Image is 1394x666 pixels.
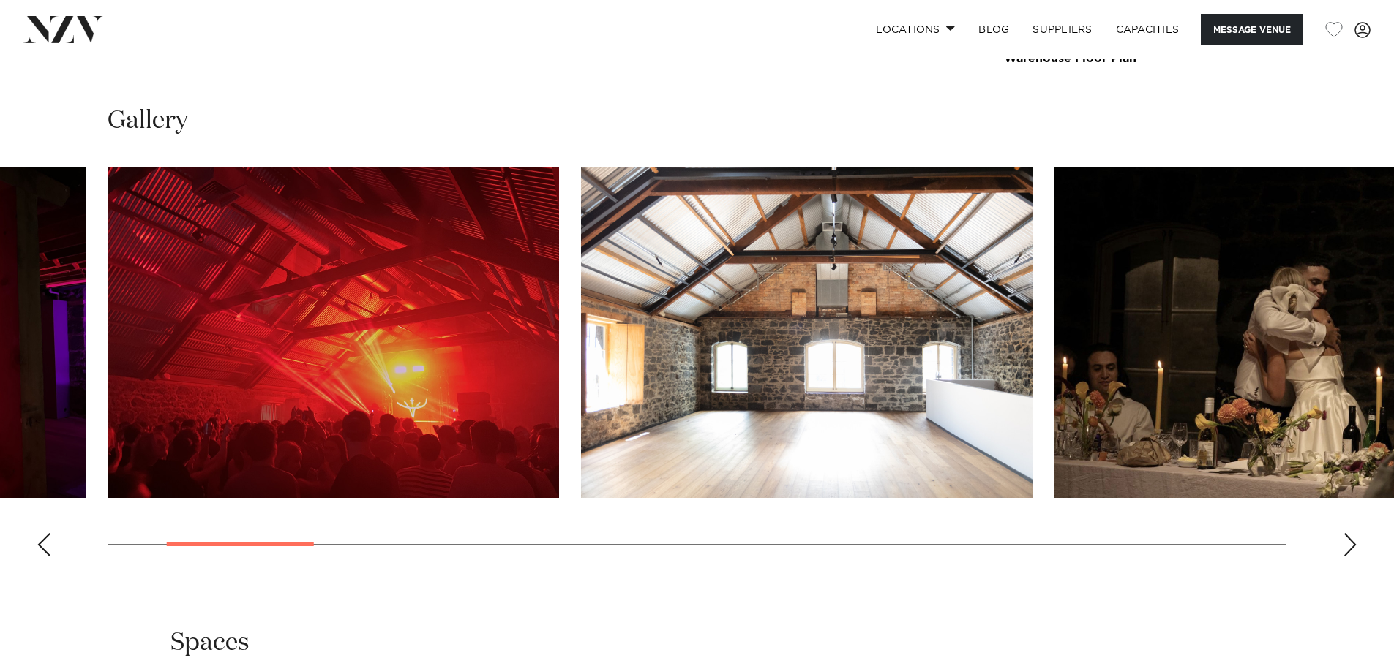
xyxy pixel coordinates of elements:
[864,14,967,45] a: Locations
[1104,14,1191,45] a: Capacities
[108,167,559,498] swiper-slide: 2 / 20
[1021,14,1103,45] a: SUPPLIERS
[967,14,1021,45] a: BLOG
[581,167,1033,498] swiper-slide: 3 / 20
[170,627,250,659] h2: Spaces
[108,105,188,137] h2: Gallery
[23,16,103,42] img: nzv-logo.png
[1201,14,1303,45] button: Message Venue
